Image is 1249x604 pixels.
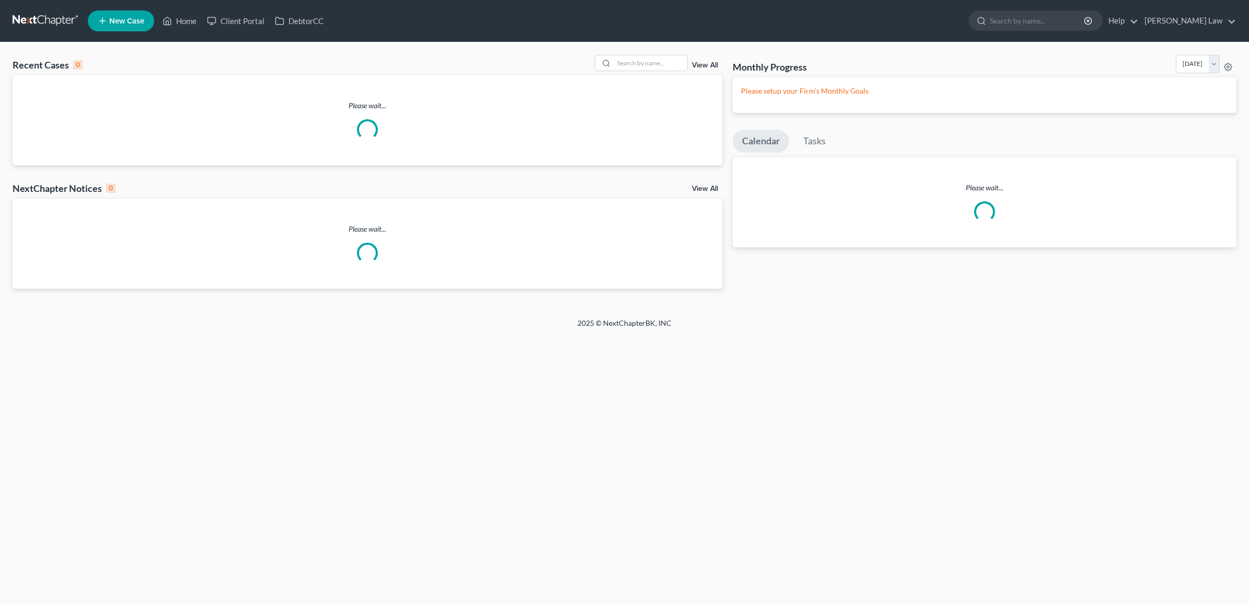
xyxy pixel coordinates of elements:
p: Please wait... [733,183,1236,193]
div: NextChapter Notices [13,182,115,195]
input: Search by name... [614,55,687,71]
a: Home [157,12,202,30]
p: Please wait... [13,100,722,111]
span: New Case [109,17,144,25]
div: 2025 © NextChapterBK, INC [327,318,922,337]
a: DebtorCC [270,12,329,30]
p: Please setup your Firm's Monthly Goals [741,86,1228,96]
a: View All [692,185,718,192]
a: Tasks [794,130,835,153]
div: 0 [106,184,115,193]
h3: Monthly Progress [733,61,807,73]
div: Recent Cases [13,59,83,71]
input: Search by name... [990,11,1085,30]
a: Calendar [733,130,789,153]
div: 0 [73,60,83,70]
a: [PERSON_NAME] Law [1139,12,1236,30]
a: Client Portal [202,12,270,30]
a: View All [692,62,718,69]
a: Help [1103,12,1138,30]
p: Please wait... [13,224,722,234]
